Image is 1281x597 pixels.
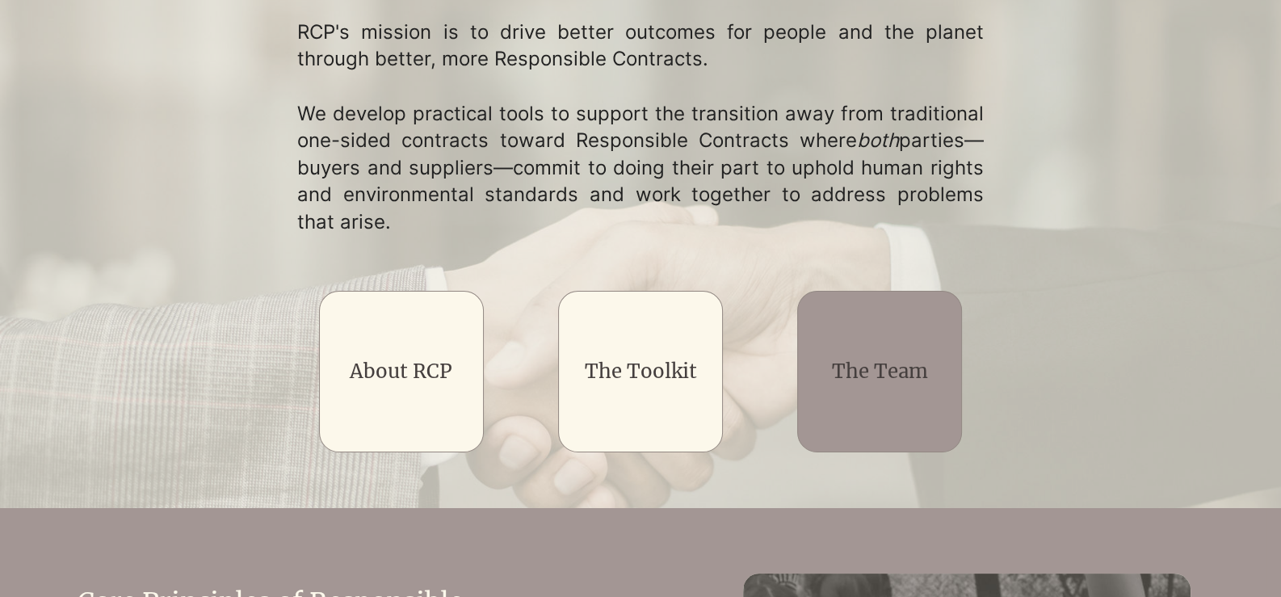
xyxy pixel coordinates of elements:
[832,359,928,384] a: The Team
[857,128,899,152] span: both
[297,100,984,236] p: We develop practical tools to support the transition away from traditional one-sided contracts to...
[297,19,984,73] p: RCP's mission is to drive better outcomes for people and the planet through better, more Responsi...
[350,359,452,384] a: About RCP
[584,359,696,384] a: The Toolkit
